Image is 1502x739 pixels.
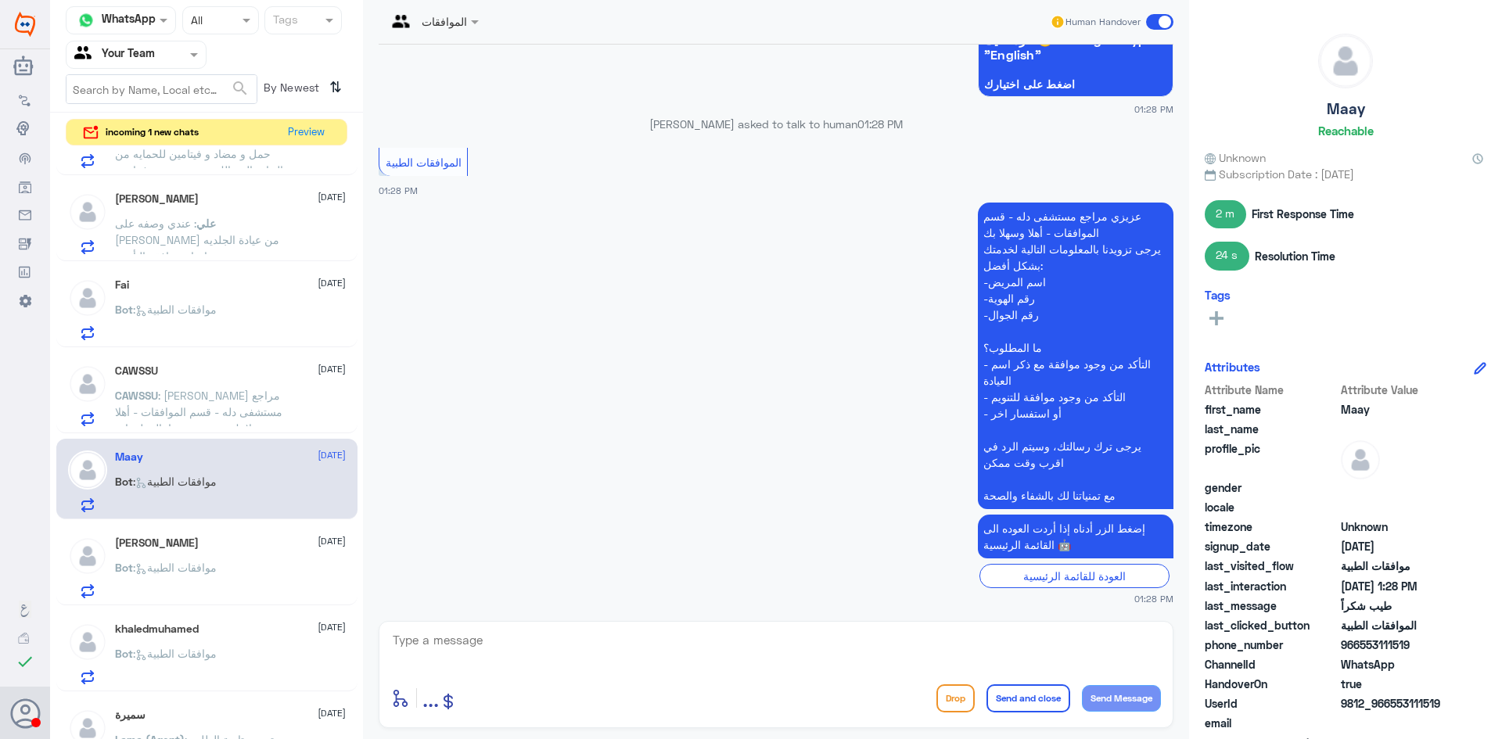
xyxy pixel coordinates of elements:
img: Widebot Logo [15,12,35,37]
h5: CAWSSU [115,364,158,378]
span: Subscription Date : [DATE] [1205,166,1486,182]
span: search [231,79,250,98]
img: defaultAdmin.png [68,450,107,490]
p: 9/10/2025, 1:28 PM [978,515,1173,558]
h6: Tags [1205,288,1231,302]
h5: فاطمه الخياط [115,536,199,550]
input: Search by Name, Local etc… [66,75,257,103]
span: طيب شكراً [1341,597,1454,614]
span: HandoverOn [1205,676,1338,692]
img: defaultAdmin.png [1341,440,1380,479]
span: By Newest [257,74,323,106]
span: 24 s [1205,242,1249,270]
img: defaultAdmin.png [68,192,107,231]
span: [DATE] [318,448,346,462]
span: [DATE] [318,534,346,548]
h5: علي آل سيف [115,192,199,206]
span: Maay [1341,401,1454,418]
img: defaultAdmin.png [68,364,107,404]
span: اضغط على اختيارك [984,78,1167,91]
span: [DATE] [318,190,346,204]
i: ⇅ [329,74,342,100]
span: 01:28 PM [1134,592,1173,605]
span: locale [1205,499,1338,515]
span: : [PERSON_NAME] مراجع مستشفى دله - قسم الموافقات - أهلا وسهلا بك يرجى تزويدنا بالمعلومات التالية ... [115,389,289,615]
span: first_name [1205,401,1338,418]
img: whatsapp.png [74,9,98,32]
span: null [1341,499,1454,515]
span: profile_pic [1205,440,1338,476]
span: الموافقات الطبية [1341,617,1454,633]
span: signup_date [1205,538,1338,554]
h6: Attributes [1205,360,1260,374]
span: last_message [1205,597,1338,614]
h5: سميرة [115,709,146,722]
button: Send Message [1082,685,1161,712]
span: Bot [115,303,133,316]
span: علي [196,217,216,230]
span: [DATE] [318,362,346,376]
button: Drop [936,684,975,712]
span: 01:28 PM [379,185,418,196]
span: Bot [115,561,133,574]
span: null [1341,479,1454,496]
span: : موافقات الطبية [133,475,217,488]
span: 2025-10-09T10:28:53.079Z [1341,578,1454,594]
span: 2 m [1205,200,1246,228]
span: true [1341,676,1454,692]
span: موافقات الطبية [1341,558,1454,574]
span: 966553111519 [1341,637,1454,653]
span: Unknown [1205,149,1266,166]
span: last_name [1205,421,1338,437]
span: Attribute Name [1205,382,1338,398]
span: First Response Time [1252,206,1354,222]
h6: Reachable [1318,124,1374,138]
span: Unknown [1341,518,1454,535]
img: defaultAdmin.png [1319,34,1372,88]
span: Attribute Value [1341,382,1454,398]
i: check [16,652,34,671]
span: CAWSSU [115,389,158,402]
span: : عندي وصفه على [PERSON_NAME] من عيادة الجلديه بس احتاج موافقة التأمين [115,217,279,263]
button: search [231,76,250,102]
p: 9/10/2025, 1:28 PM [978,203,1173,509]
span: Human Handover [1065,15,1141,29]
span: 9812_966553111519 [1341,695,1454,712]
button: Preview [281,120,331,145]
h5: Maay [1327,100,1365,118]
p: [PERSON_NAME] asked to talk to human [379,116,1173,132]
span: last_clicked_button [1205,617,1338,633]
span: الموافقات الطبية [386,156,462,169]
span: Resolution Time [1255,248,1335,264]
span: incoming 1 new chats [106,125,199,139]
span: [DATE] [318,276,346,290]
span: : موافقات الطبية [133,647,217,660]
span: Bot [115,475,133,488]
span: Bot [115,647,133,660]
span: [DATE] [318,706,346,720]
div: Tags [271,11,298,31]
span: 01:28 PM [1134,102,1173,116]
div: العودة للقائمة الرئيسية [979,564,1170,588]
span: phone_number [1205,637,1338,653]
h5: khaledmuhamed [115,622,199,636]
span: email [1205,715,1338,731]
span: ChannelId [1205,656,1338,673]
span: [DATE] [318,620,346,634]
span: 2025-10-09T10:24:18.455Z [1341,538,1454,554]
span: 01:28 PM [857,117,903,131]
h5: Maay [115,450,143,464]
h5: Fai [115,278,129,292]
button: ... [422,680,439,716]
button: Avatar [10,698,40,728]
span: : موافقات الطبية [133,303,217,316]
span: UserId [1205,695,1338,712]
span: null [1341,715,1454,731]
span: ... [422,683,439,712]
span: 2 [1341,656,1454,673]
img: defaultAdmin.png [68,278,107,317]
span: : موافقات الطبية [133,561,217,574]
span: timezone [1205,518,1338,535]
img: defaultAdmin.png [68,622,107,662]
button: Send and close [986,684,1070,712]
